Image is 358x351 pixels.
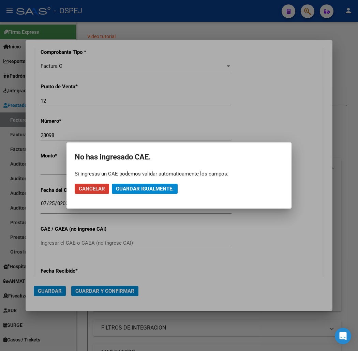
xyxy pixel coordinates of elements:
[112,184,178,194] button: Guardar igualmente.
[335,328,351,344] div: Open Intercom Messenger
[75,151,283,164] h2: No has ingresado CAE.
[75,170,283,177] div: Si ingresas un CAE podemos validar automaticamente los campos.
[116,186,174,192] span: Guardar igualmente.
[79,186,105,192] span: Cancelar
[75,184,109,194] button: Cancelar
